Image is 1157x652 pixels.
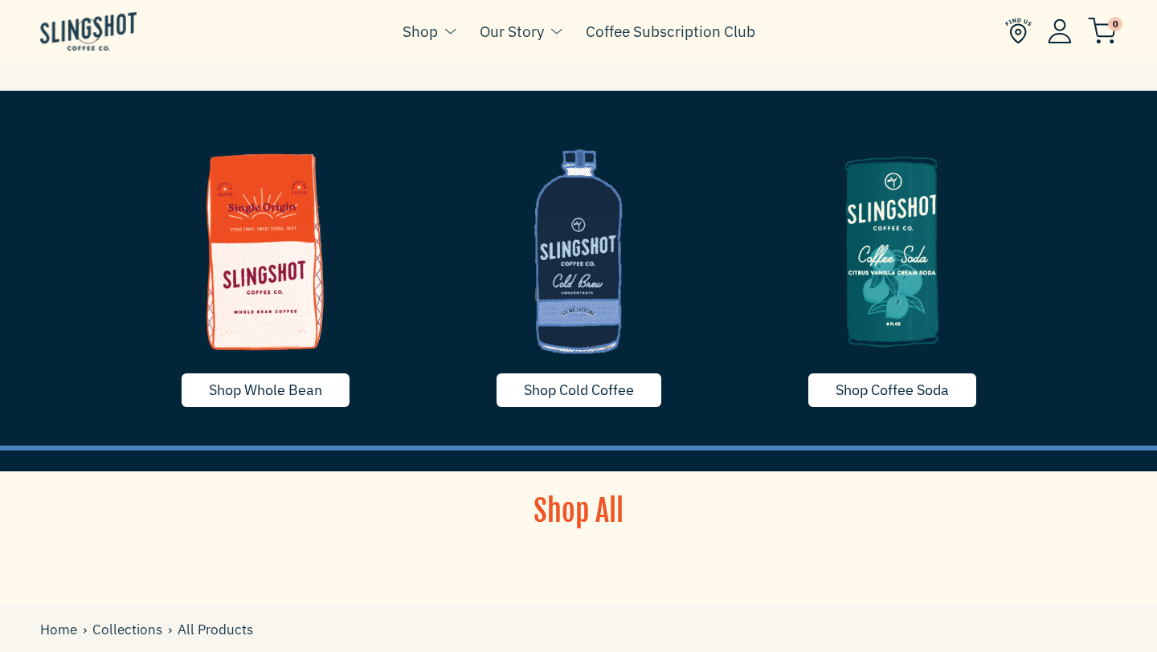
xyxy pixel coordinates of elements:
img: cart [1088,18,1117,44]
a: Coffee Subscription Club [586,19,755,43]
span: Shop Whole Bean [209,381,322,399]
span: Shop Cold Coffee [524,381,634,399]
h1: Shop All [430,491,727,532]
a: 0 [1088,21,1117,40]
a: Home [40,619,83,641]
span: Shop Coffee Soda [836,381,949,399]
img: coldcoffee-1635629668715_1200x.png [434,131,723,372]
a: Our Story [480,19,544,43]
img: image-5-1635790255718_1200x.png [747,131,1036,372]
span: › [168,619,178,641]
div: All Products [40,619,253,641]
img: whole-bean-1635790255739_1200x.png [121,131,410,372]
a: Shop [403,19,438,43]
span: 0 [1108,17,1122,31]
span: › [83,619,92,641]
img: Account [1048,18,1072,43]
a: Collections [92,619,168,641]
img: Find Us [1005,18,1032,44]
